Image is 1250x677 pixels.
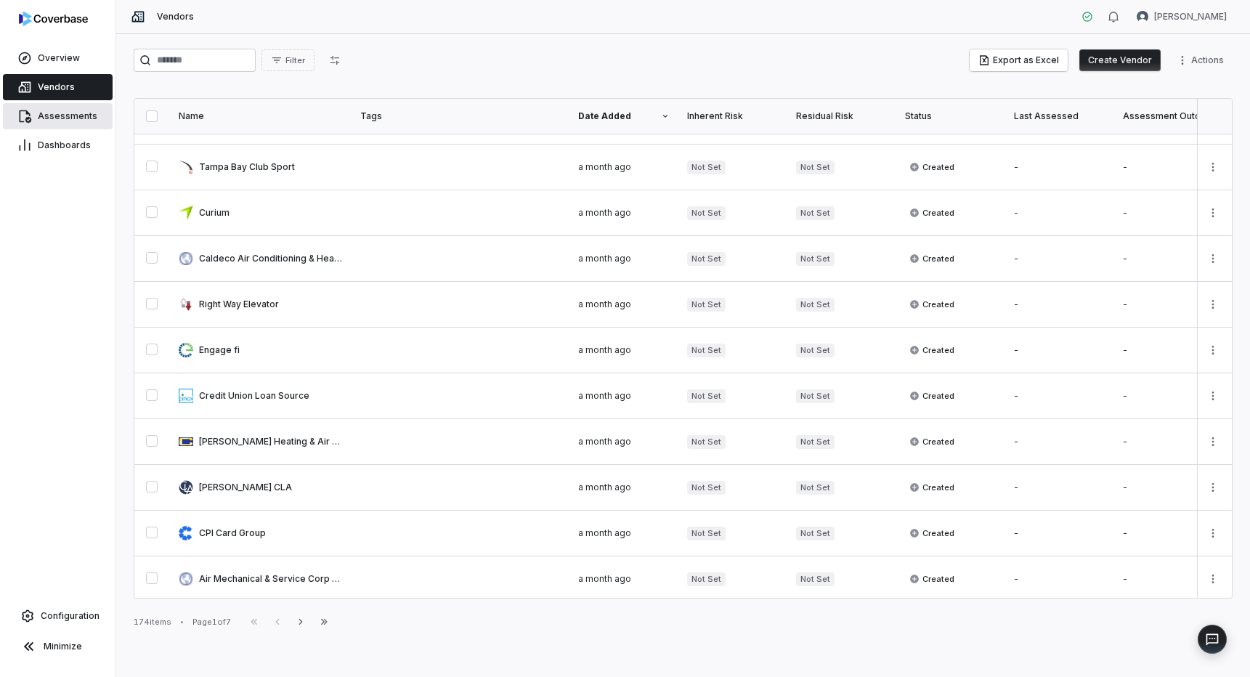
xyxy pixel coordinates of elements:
span: Not Set [796,435,835,449]
span: Not Set [796,161,835,174]
button: More actions [1201,431,1225,453]
button: More actions [1201,202,1225,224]
button: Export as Excel [970,49,1068,71]
div: Last Assessed [1014,110,1105,122]
span: Not Set [687,252,726,266]
button: More actions [1172,49,1233,71]
div: Page 1 of 7 [192,617,231,628]
span: Created [909,390,954,402]
td: - [1114,373,1223,419]
td: - [1005,282,1114,328]
td: - [1114,465,1223,511]
span: Not Set [796,572,835,586]
span: Created [909,573,954,585]
td: - [1114,328,1223,373]
button: Filter [261,49,314,71]
span: [PERSON_NAME] [1154,11,1227,23]
td: - [1005,556,1114,602]
td: - [1114,190,1223,236]
a: Overview [3,45,113,71]
span: a month ago [578,527,631,538]
span: Not Set [687,298,726,312]
span: Not Set [796,481,835,495]
span: Vendors [38,81,75,93]
td: - [1114,419,1223,465]
span: Assessments [38,110,97,122]
img: Linh Dang avatar [1137,11,1148,23]
span: Configuration [41,610,100,622]
span: a month ago [578,161,631,172]
div: Date Added [578,110,670,122]
span: a month ago [578,482,631,492]
span: Not Set [796,344,835,357]
div: Status [905,110,997,122]
a: Dashboards [3,132,113,158]
button: More actions [1201,522,1225,544]
button: More actions [1201,293,1225,315]
div: Tags [360,110,561,122]
td: - [1114,145,1223,190]
div: Name [179,110,343,122]
span: Created [909,482,954,493]
span: Overview [38,52,80,64]
span: Vendors [157,11,194,23]
span: Not Set [687,435,726,449]
span: Filter [285,55,305,66]
td: - [1114,282,1223,328]
span: a month ago [578,207,631,218]
img: logo-D7KZi-bG.svg [19,12,88,26]
div: Inherent Risk [687,110,779,122]
span: Not Set [796,252,835,266]
span: Not Set [687,481,726,495]
button: More actions [1201,385,1225,407]
span: a month ago [578,436,631,447]
span: Not Set [796,527,835,540]
td: - [1005,145,1114,190]
span: Not Set [687,344,726,357]
td: - [1005,236,1114,282]
span: Created [909,344,954,356]
a: Vendors [3,74,113,100]
span: Not Set [687,389,726,403]
button: Linh Dang avatar[PERSON_NAME] [1128,6,1235,28]
span: Created [909,253,954,264]
td: - [1005,328,1114,373]
span: a month ago [578,390,631,401]
span: Not Set [687,206,726,220]
button: More actions [1201,156,1225,178]
button: More actions [1201,568,1225,590]
span: Not Set [796,206,835,220]
button: Minimize [6,632,110,661]
span: a month ago [578,253,631,264]
span: a month ago [578,299,631,309]
span: Created [909,436,954,447]
span: Dashboards [38,139,91,151]
td: - [1005,511,1114,556]
div: • [180,617,184,627]
td: - [1005,373,1114,419]
span: a month ago [578,573,631,584]
span: Minimize [44,641,82,652]
button: More actions [1201,248,1225,269]
td: - [1005,419,1114,465]
span: Not Set [687,161,726,174]
span: Created [909,161,954,173]
td: - [1114,556,1223,602]
div: Residual Risk [796,110,888,122]
td: - [1114,511,1223,556]
td: - [1114,236,1223,282]
a: Assessments [3,103,113,129]
button: Create Vendor [1079,49,1161,71]
td: - [1005,190,1114,236]
a: Configuration [6,603,110,629]
div: Assessment Outcome [1123,110,1214,122]
td: - [1005,465,1114,511]
span: Created [909,527,954,539]
span: Created [909,299,954,310]
span: Not Set [687,572,726,586]
span: a month ago [578,344,631,355]
button: More actions [1201,477,1225,498]
span: Created [909,207,954,219]
span: Not Set [687,527,726,540]
span: Not Set [796,298,835,312]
